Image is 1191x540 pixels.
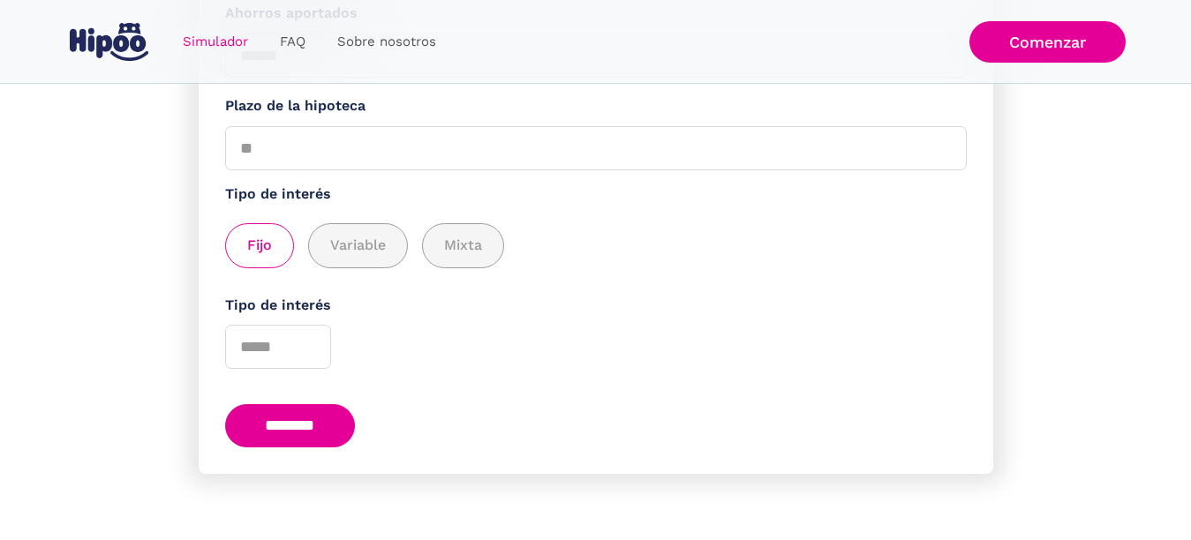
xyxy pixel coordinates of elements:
[969,21,1126,63] a: Comenzar
[225,223,967,268] div: add_description_here
[321,25,452,59] a: Sobre nosotros
[225,295,967,317] label: Tipo de interés
[66,16,153,68] a: home
[225,184,967,206] label: Tipo de interés
[330,235,386,257] span: Variable
[247,235,272,257] span: Fijo
[264,25,321,59] a: FAQ
[444,235,482,257] span: Mixta
[225,95,967,117] label: Plazo de la hipoteca
[167,25,264,59] a: Simulador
